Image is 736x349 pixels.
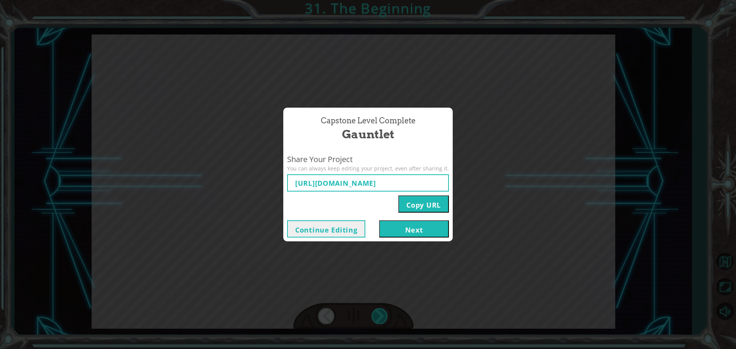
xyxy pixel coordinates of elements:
span: Gauntlet [342,126,394,143]
button: Next [379,220,449,238]
button: Copy URL [398,195,449,213]
span: Capstone Level Complete [321,115,416,126]
button: Continue Editing [287,220,365,238]
span: Share Your Project [287,154,449,165]
span: You can always keep editing your project, even after sharing it. [287,165,449,172]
